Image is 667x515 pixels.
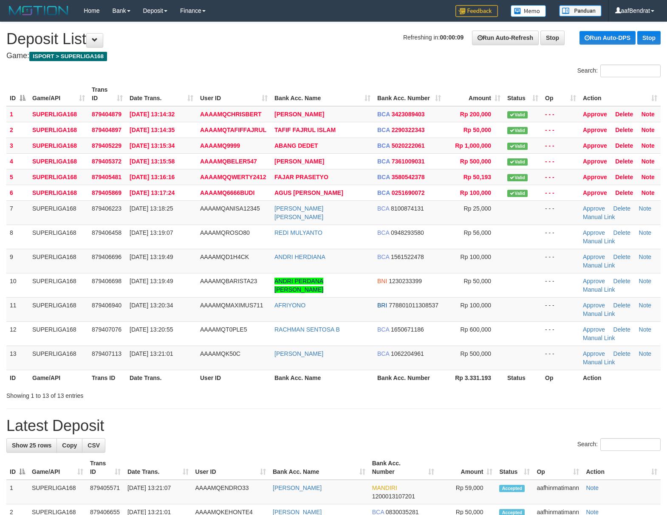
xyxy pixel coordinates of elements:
a: ANDRI PERDANA [PERSON_NAME] [274,278,323,293]
a: Manual Link [583,359,615,366]
th: Action: activate to sort column ascending [582,456,661,480]
span: [DATE] 13:14:35 [130,127,175,133]
span: BCA [377,229,389,236]
th: Trans ID: activate to sort column ascending [88,82,126,106]
td: - - - [542,249,579,273]
a: Note [642,158,655,165]
span: Copy 8100874131 to clipboard [391,205,424,212]
th: Status: activate to sort column ascending [504,82,542,106]
span: ISPORT > SUPERLIGA168 [29,52,107,61]
img: Button%20Memo.svg [511,5,546,17]
td: SUPERLIGA168 [29,122,88,138]
a: Note [639,278,652,284]
span: AAAAMQ9999 [200,142,240,149]
span: [DATE] 13:19:07 [130,229,173,236]
th: User ID [197,370,271,386]
td: 12 [6,321,29,346]
td: SUPERLIGA168 [29,321,88,346]
span: MANDIRI [372,484,397,491]
a: Approve [583,174,607,180]
a: Delete [613,302,630,309]
th: Bank Acc. Number [374,370,444,386]
a: Approve [583,350,605,357]
th: Amount: activate to sort column ascending [444,82,504,106]
input: Search: [600,65,661,77]
span: AAAAMQ6666BUDI [200,189,254,196]
span: BCA [377,253,389,260]
span: Copy 0251690072 to clipboard [392,189,425,196]
td: - - - [542,273,579,297]
span: Rp 600,000 [461,326,491,333]
th: Trans ID: activate to sort column ascending [87,456,124,480]
a: Run Auto-DPS [579,31,636,45]
span: Copy 1561522478 to clipboard [391,253,424,260]
th: Action: activate to sort column ascending [579,82,661,106]
th: ID [6,370,29,386]
td: SUPERLIGA168 [29,297,88,321]
td: SUPERLIGA168 [29,200,88,225]
td: - - - [542,297,579,321]
img: panduan.png [559,5,602,17]
a: Note [586,484,599,491]
span: Refreshing in: [403,34,464,41]
a: Note [639,326,652,333]
td: SUPERLIGA168 [29,138,88,153]
a: Note [642,174,655,180]
span: BRI [377,302,387,309]
strong: 00:00:09 [440,34,464,41]
span: AAAAMQCHRISBERT [200,111,262,118]
span: 879406458 [92,229,122,236]
td: AAAAMQENDRO33 [192,480,269,504]
th: Bank Acc. Name [271,370,374,386]
td: - - - [542,153,579,169]
a: Manual Link [583,310,615,317]
span: AAAAMQROSO80 [200,229,250,236]
span: Valid transaction [507,190,528,197]
span: Rp 50,193 [464,174,491,180]
span: Copy 1062204961 to clipboard [391,350,424,357]
div: Showing 1 to 13 of 13 entries [6,388,271,400]
a: Delete [615,142,633,149]
td: 6 [6,185,29,200]
a: Manual Link [583,238,615,245]
a: Delete [613,205,630,212]
th: Amount: activate to sort column ascending [438,456,496,480]
a: Approve [583,189,607,196]
a: Delete [613,350,630,357]
a: Delete [613,326,630,333]
a: [PERSON_NAME] [274,350,323,357]
th: Date Trans. [126,370,197,386]
span: BCA [377,158,390,165]
span: Valid transaction [507,143,528,150]
td: 13 [6,346,29,370]
span: Copy 3423089403 to clipboard [392,111,425,118]
a: Manual Link [583,262,615,269]
th: Trans ID [88,370,126,386]
a: Note [639,350,652,357]
span: CSV [88,442,100,449]
span: Valid transaction [507,158,528,166]
a: TAFIF FAJRUL ISLAM [274,127,336,133]
span: [DATE] 13:21:01 [130,350,173,357]
td: 879405571 [87,480,124,504]
a: [PERSON_NAME] [273,484,322,491]
a: Show 25 rows [6,438,57,453]
a: Manual Link [583,286,615,293]
th: Date Trans.: activate to sort column ascending [124,456,192,480]
th: Game/API: activate to sort column ascending [28,456,87,480]
a: RACHMAN SENTOSA B [274,326,340,333]
span: Show 25 rows [12,442,51,449]
span: 879406223 [92,205,122,212]
span: BCA [377,350,389,357]
span: [DATE] 13:14:32 [130,111,175,118]
td: 3 [6,138,29,153]
th: ID: activate to sort column descending [6,456,28,480]
a: Delete [613,278,630,284]
span: 879407113 [92,350,122,357]
span: 879405481 [92,174,122,180]
a: Delete [615,111,633,118]
a: Note [639,302,652,309]
span: Rp 56,000 [464,229,491,236]
td: 7 [6,200,29,225]
a: [PERSON_NAME] [274,111,324,118]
